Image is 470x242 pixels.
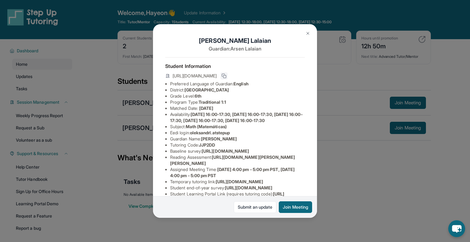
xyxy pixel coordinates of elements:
span: oleksandrl.atstepup [190,130,230,135]
li: Eedi login : [170,130,305,136]
span: English [233,81,248,86]
li: Matched Date: [170,105,305,111]
span: [URL][DOMAIN_NAME] [216,179,263,184]
p: Guardian: Arsen Lalaian [165,45,305,52]
li: Baseline survey : [170,148,305,154]
span: [URL][DOMAIN_NAME] [173,73,217,79]
span: [URL][DOMAIN_NAME][PERSON_NAME][PERSON_NAME] [170,155,295,166]
button: chat-button [448,220,465,237]
span: [URL][DOMAIN_NAME] [202,148,249,154]
span: [DATE] [199,106,213,111]
li: Subject : [170,124,305,130]
span: [DATE] 16:00-17:30, [DATE] 16:00-17:30, [DATE] 16:00-17:30, [DATE] 16:00-17:30, [DATE] 16:00-17:30 [170,112,303,123]
li: Tutoring Code : [170,142,305,148]
li: District: [170,87,305,93]
li: Availability: [170,111,305,124]
span: Math (Matemáticas) [186,124,227,129]
h4: Student Information [165,62,305,70]
img: Close Icon [305,31,310,36]
li: Guardian Name : [170,136,305,142]
li: Reading Assessment : [170,154,305,166]
li: Grade Level: [170,93,305,99]
span: JJP2DD [199,142,215,147]
span: 6th [195,93,201,99]
button: Copy link [220,72,228,80]
span: [PERSON_NAME] [201,136,237,141]
h1: [PERSON_NAME] Lalaian [165,36,305,45]
span: [GEOGRAPHIC_DATA] [185,87,229,92]
li: Program Type: [170,99,305,105]
a: Submit an update [234,201,276,213]
button: Join Meeting [279,201,312,213]
li: Preferred Language of Guardian: [170,81,305,87]
li: Student end-of-year survey : [170,185,305,191]
li: Assigned Meeting Time : [170,166,305,179]
span: Traditional 1:1 [199,99,226,105]
span: [URL][DOMAIN_NAME] [225,185,272,190]
span: [DATE] 4:00 pm - 5:00 pm PST, [DATE] 4:00 pm - 5:00 pm PST [170,167,295,178]
li: Temporary tutoring link : [170,179,305,185]
li: Student Learning Portal Link (requires tutoring code) : [170,191,305,203]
